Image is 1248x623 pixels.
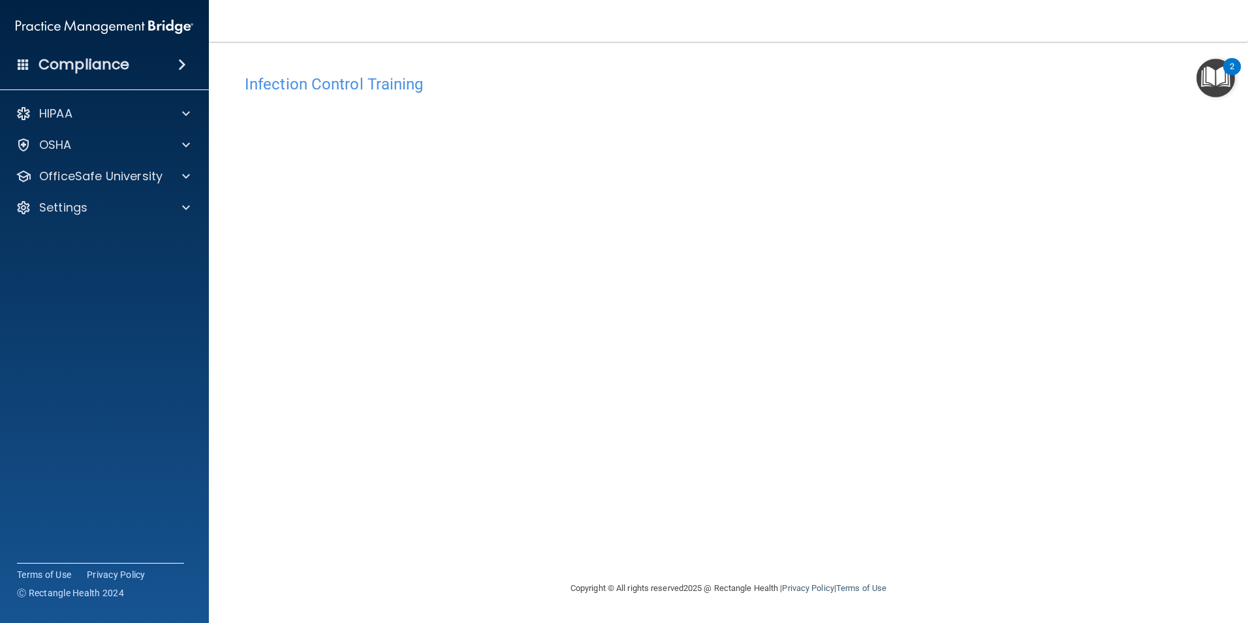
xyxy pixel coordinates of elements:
[836,583,886,593] a: Terms of Use
[39,168,163,184] p: OfficeSafe University
[39,106,72,121] p: HIPAA
[87,568,146,581] a: Privacy Policy
[17,586,124,599] span: Ⓒ Rectangle Health 2024
[39,200,87,216] p: Settings
[16,137,190,153] a: OSHA
[1196,59,1235,97] button: Open Resource Center, 2 new notifications
[245,76,1212,93] h4: Infection Control Training
[16,14,193,40] img: PMB logo
[490,567,967,609] div: Copyright © All rights reserved 2025 @ Rectangle Health | |
[16,106,190,121] a: HIPAA
[39,137,72,153] p: OSHA
[16,168,190,184] a: OfficeSafe University
[245,100,897,502] iframe: infection-control-training
[17,568,71,581] a: Terms of Use
[39,56,129,74] h4: Compliance
[16,200,190,216] a: Settings
[782,583,834,593] a: Privacy Policy
[1230,67,1234,84] div: 2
